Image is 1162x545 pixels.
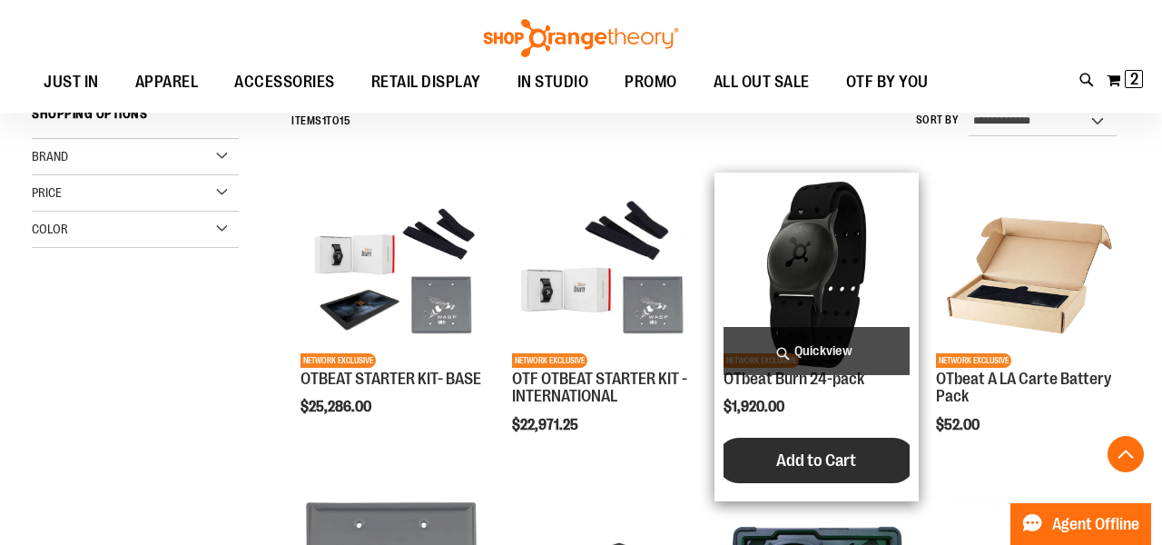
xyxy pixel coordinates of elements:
img: OTbeat Burn 24-pack [724,182,909,367]
span: Price [32,185,62,200]
button: Back To Top [1108,436,1144,472]
a: OTBEAT STARTER KIT- BASENETWORK EXCLUSIVE [300,182,486,370]
img: OTBEAT STARTER KIT- BASE [300,182,486,367]
span: Color [32,222,68,236]
span: Agent Offline [1052,516,1139,533]
span: RETAIL DISPLAY [371,62,481,103]
button: Agent Offline [1010,503,1151,545]
a: OTbeat Burn 24-pack [724,370,864,388]
span: OTF BY YOU [846,62,929,103]
a: OTBEAT STARTER KIT- BASE [300,370,481,388]
span: NETWORK EXCLUSIVE [512,353,587,368]
span: 1 [322,114,327,127]
img: Product image for OTbeat A LA Carte Battery Pack [936,182,1121,367]
a: OTF OTBEAT STARTER KIT - INTERNATIONAL [512,370,687,406]
span: JUST IN [44,62,99,103]
div: product [291,173,495,461]
span: ALL OUT SALE [714,62,810,103]
span: $25,286.00 [300,399,374,415]
a: OTbeat A LA Carte Battery Pack [936,370,1111,406]
span: $22,971.25 [512,417,581,433]
a: OTbeat Burn 24-packNETWORK EXCLUSIVE [724,182,909,370]
span: IN STUDIO [517,62,589,103]
span: PROMO [625,62,677,103]
span: 2 [1130,70,1138,88]
span: Add to Cart [776,451,856,471]
a: Quickview [724,327,909,375]
strong: Shopping Options [32,98,239,139]
span: ACCESSORIES [234,62,335,103]
img: Shop Orangetheory [481,19,681,57]
label: Sort By [916,113,960,128]
img: OTF OTBEAT STARTER KIT - INTERNATIONAL [512,182,697,367]
a: OTF OTBEAT STARTER KIT - INTERNATIONALNETWORK EXCLUSIVE [512,182,697,370]
span: 15 [340,114,350,127]
span: NETWORK EXCLUSIVE [300,353,376,368]
div: product [714,173,918,501]
div: product [927,173,1130,480]
span: $1,920.00 [724,399,787,415]
span: APPAREL [135,62,199,103]
span: NETWORK EXCLUSIVE [936,353,1011,368]
div: product [503,173,706,480]
h2: Items to [291,107,350,135]
a: Product image for OTbeat A LA Carte Battery PackNETWORK EXCLUSIVE [936,182,1121,370]
button: Add to Cart [716,438,916,483]
span: Brand [32,149,68,163]
span: $52.00 [936,417,982,433]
